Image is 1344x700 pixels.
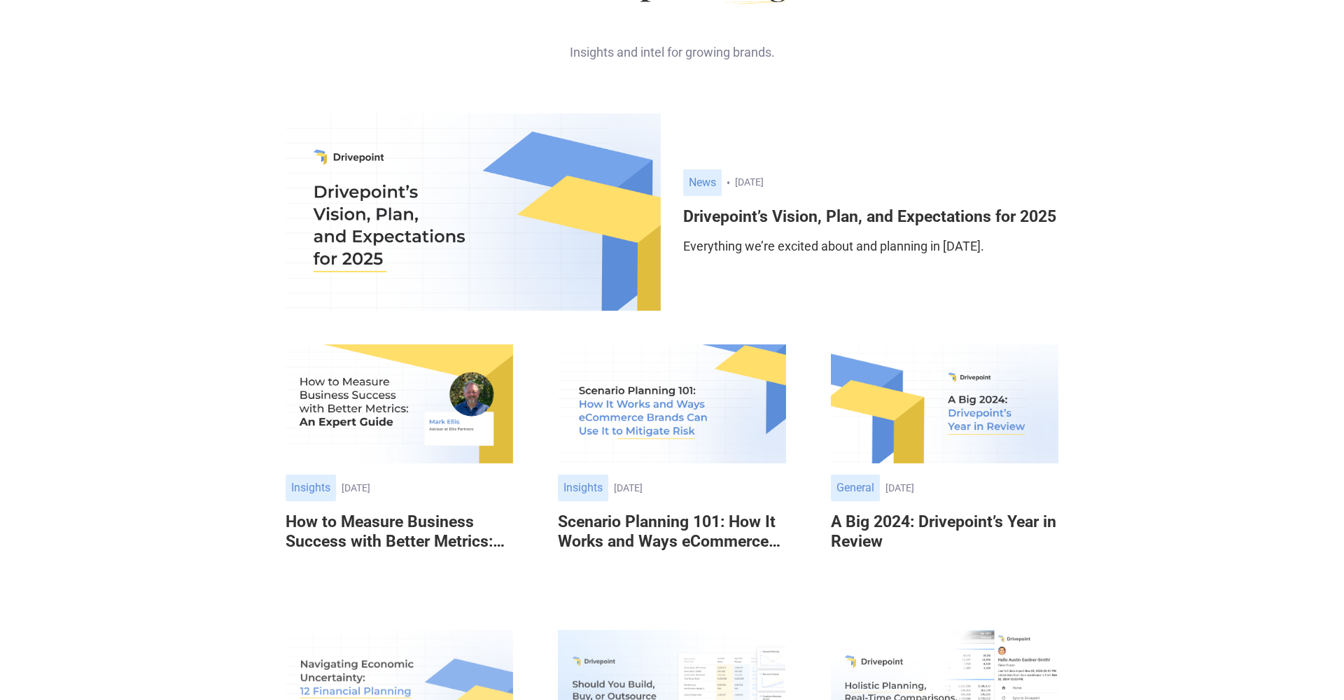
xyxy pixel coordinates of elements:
[558,344,785,464] img: Scenario Planning 101: How It Works and Ways eCommerce Brands Can Use It to Mitigate Risk
[831,344,1058,573] a: General[DATE]A Big 2024: Drivepoint’s Year in Review
[683,207,1058,227] h6: Drivepoint’s Vision, Plan, and Expectations for 2025
[831,512,1058,551] h6: A Big 2024: Drivepoint’s Year in Review
[683,237,1058,255] p: Everything we’re excited about and planning in [DATE].
[286,475,336,501] div: Insights
[286,512,513,551] h6: How to Measure Business Success with Better Metrics: An Expert Guide
[831,475,880,501] div: General
[286,344,513,573] a: Insights[DATE]How to Measure Business Success with Better Metrics: An Expert Guide
[614,482,785,494] div: [DATE]
[286,344,513,464] img: How to Measure Business Success with Better Metrics: An Expert Guide
[831,344,1058,464] img: A Big 2024: Drivepoint’s Year in Review
[735,176,1058,188] div: [DATE]
[558,512,785,551] h6: Scenario Planning 101: How It Works and Ways eCommerce Brands Can Use It to Mitigate Risk
[558,344,785,573] a: Insights[DATE]Scenario Planning 101: How It Works and Ways eCommerce Brands Can Use It to Mitigat...
[558,475,608,501] div: Insights
[683,169,1058,255] a: News[DATE]Drivepoint’s Vision, Plan, and Expectations for 2025Everything we’re excited about and ...
[885,482,1058,494] div: [DATE]
[342,482,513,494] div: [DATE]
[683,169,722,196] div: News
[286,21,1058,61] div: Insights and intel for growing brands.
